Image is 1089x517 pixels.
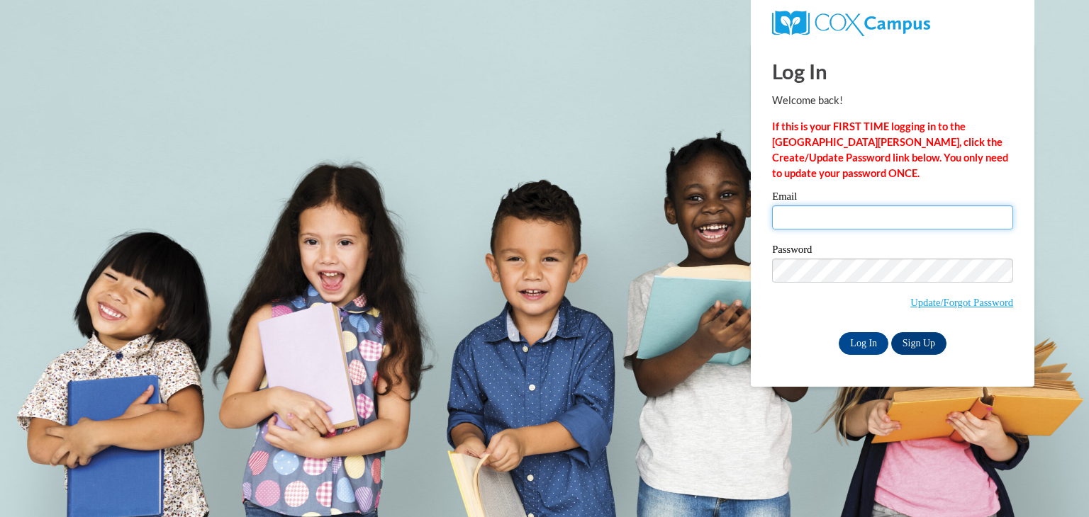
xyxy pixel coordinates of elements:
label: Email [772,191,1013,205]
input: Log In [839,332,888,355]
img: COX Campus [772,11,930,36]
p: Welcome back! [772,93,1013,108]
h1: Log In [772,57,1013,86]
a: Update/Forgot Password [910,297,1013,308]
label: Password [772,244,1013,258]
a: COX Campus [772,16,930,28]
strong: If this is your FIRST TIME logging in to the [GEOGRAPHIC_DATA][PERSON_NAME], click the Create/Upd... [772,120,1008,179]
a: Sign Up [891,332,946,355]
